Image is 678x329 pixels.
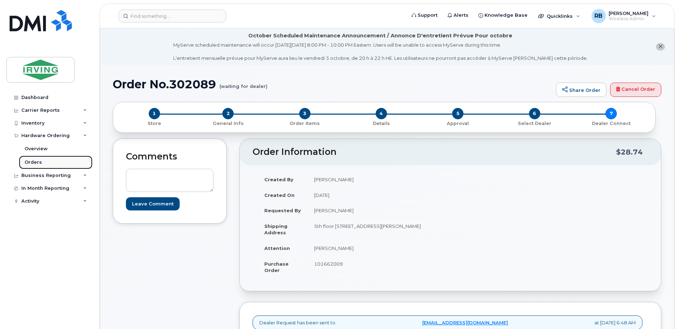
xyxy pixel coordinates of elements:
[308,203,445,218] td: [PERSON_NAME]
[656,43,665,51] button: close notification
[299,108,311,119] span: 3
[529,108,540,119] span: 6
[119,119,190,127] a: 1 Store
[113,78,552,90] h1: Order No.302089
[126,152,213,162] h2: Comments
[266,119,343,127] a: 3 Order Items
[122,120,187,127] p: Store
[222,108,234,119] span: 2
[556,83,607,97] a: Share Order
[610,83,661,97] a: Cancel Order
[308,218,445,240] td: 5th floor [STREET_ADDRESS][PERSON_NAME]
[264,177,293,182] strong: Created By
[248,32,512,40] div: October Scheduled Maintenance Announcement / Annonce D'entretient Prévue Pour octobre
[126,197,180,210] input: Leave Comment
[422,319,508,326] a: [EMAIL_ADDRESS][DOMAIN_NAME]
[192,120,263,127] p: General Info
[264,208,301,213] strong: Requested By
[343,119,419,127] a: 4 Details
[253,147,616,157] h2: Order Information
[264,223,287,236] strong: Shipping Address
[308,240,445,256] td: [PERSON_NAME]
[616,145,643,159] div: $28.74
[499,120,570,127] p: Select Dealer
[149,108,160,119] span: 1
[264,245,290,251] strong: Attention
[376,108,387,119] span: 4
[269,120,340,127] p: Order Items
[264,261,288,273] strong: Purchase Order
[173,42,588,62] div: MyServe scheduled maintenance will occur [DATE][DATE] 8:00 PM - 10:00 PM Eastern. Users will be u...
[346,120,417,127] p: Details
[308,187,445,203] td: [DATE]
[496,119,573,127] a: 6 Select Dealer
[308,172,445,187] td: [PERSON_NAME]
[420,119,496,127] a: 5 Approval
[190,119,266,127] a: 2 General Info
[423,120,493,127] p: Approval
[264,192,295,198] strong: Created On
[452,108,464,119] span: 5
[219,78,268,89] small: (waiting for dealer)
[314,261,343,267] span: 101662009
